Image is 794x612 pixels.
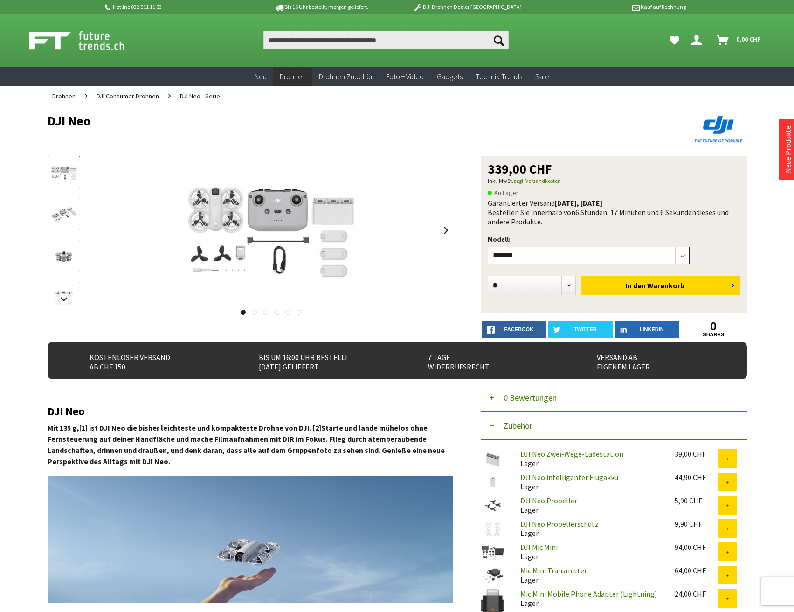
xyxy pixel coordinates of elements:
[48,114,607,128] h1: DJI Neo
[520,542,558,552] a: DJI Mic Mini
[263,31,509,49] input: Produkt, Marke, Kategorie, EAN, Artikelnummer…
[513,473,667,491] div: Lager
[476,72,522,81] span: Technik-Trends
[529,67,556,86] a: Sale
[482,321,547,338] a: facebook
[675,473,718,482] div: 44,90 CHF
[71,349,220,372] div: Kostenloser Versand ab CHF 150
[513,589,667,608] div: Lager
[488,234,740,245] p: Modell:
[581,276,740,295] button: In den Warenkorb
[273,67,312,86] a: Drohnen
[520,473,618,482] a: DJI Neo intelligenter Flugakku
[386,72,424,81] span: Foto + Video
[504,327,533,332] span: facebook
[691,114,747,145] img: DJI
[535,72,549,81] span: Sale
[469,67,529,86] a: Technik-Trends
[481,542,504,562] img: DJI Mic Mini
[640,327,664,332] span: LinkedIn
[513,449,667,468] div: Lager
[255,72,267,81] span: Neu
[520,566,587,575] a: Mic Mini Transmitter
[29,29,145,52] img: Shop Futuretrends - zur Startseite wechseln
[240,349,388,372] div: Bis um 16:00 Uhr bestellt [DATE] geliefert
[688,31,709,49] a: Hi, Serdar - Dein Konto
[248,67,273,86] a: Neu
[280,72,306,81] span: Drohnen
[675,589,718,598] div: 24,00 CHF
[555,198,602,208] b: [DATE], [DATE]
[319,72,373,81] span: Drohnen Zubehör
[380,67,430,86] a: Foto + Video
[481,473,504,492] img: DJI Neo intelligenter Flugakku
[481,519,504,539] img: DJI Neo Propellerschutz
[97,92,159,100] span: DJI Consumer Drohnen
[578,349,726,372] div: Versand ab eigenem Lager
[513,542,667,561] div: Lager
[681,332,746,338] a: shares
[409,349,558,372] div: 7 Tage Widerrufsrecht
[520,589,657,598] a: Mic Mini Mobile Phone Adapter (Lightning)
[104,1,249,13] p: Hotline 032 511 11 03
[675,566,718,575] div: 64,00 CHF
[783,125,793,173] a: Neue Produkte
[736,32,761,47] span: 0,00 CHF
[437,72,463,81] span: Gadgets
[575,208,696,217] span: 6 Stunden, 17 Minuten und 6 Sekunden
[574,327,597,332] span: twitter
[488,175,740,187] p: inkl. MwSt.
[681,321,746,332] a: 0
[180,92,220,100] span: DJI Neo - Serie
[647,281,684,290] span: Warenkorb
[481,412,747,440] button: Zubehör
[48,476,453,603] img: dji-neo-minidrohne-4k
[481,384,747,412] button: 0 Bewertungen
[488,187,518,198] span: An Lager
[675,449,718,459] div: 39,00 CHF
[520,496,577,505] a: DJI Neo Propeller
[52,92,76,100] span: Drohnen
[481,449,504,469] img: DJI Neo Zwei-Wege-Ladestation
[92,86,164,106] a: DJI Consumer Drohnen
[675,496,718,505] div: 5,90 CHF
[513,177,561,184] a: zzgl. Versandkosten
[430,67,469,86] a: Gadgets
[713,31,766,49] a: Warenkorb
[513,496,667,515] div: Lager
[183,156,359,305] img: DJI Neo
[548,321,613,338] a: twitter
[48,405,453,417] h2: DJI Neo
[513,519,667,538] div: Lager
[665,31,684,49] a: Meine Favoriten
[488,162,552,175] span: 339,00 CHF
[520,449,623,459] a: DJI Neo Zwei-Wege-Ladestation
[513,566,667,584] div: Lager
[625,281,646,290] span: In den
[489,31,509,49] button: Suchen
[615,321,680,338] a: LinkedIn
[312,67,380,86] a: Drohnen Zubehör
[481,496,504,515] img: DJI Neo Propeller
[48,423,445,466] strong: Mit 135 g,[1] ist DJI Neo die bisher leichteste und kompakteste Drohne von DJI. [2]Starte und lan...
[675,519,718,529] div: 9,90 CHF
[481,566,504,585] img: Mic Mini Transmitter
[520,519,599,529] a: DJI Neo Propellerschutz
[48,86,80,106] a: Drohnen
[488,198,740,226] div: Garantierter Versand Bestellen Sie innerhalb von dieses und andere Produkte.
[394,1,540,13] p: DJI Drohnen Dealer [GEOGRAPHIC_DATA]
[540,1,686,13] p: Kauf auf Rechnung
[249,1,394,13] p: Bis 16 Uhr bestellt, morgen geliefert.
[675,542,718,552] div: 94,00 CHF
[175,86,225,106] a: DJI Neo - Serie
[50,161,77,184] img: Vorschau: DJI Neo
